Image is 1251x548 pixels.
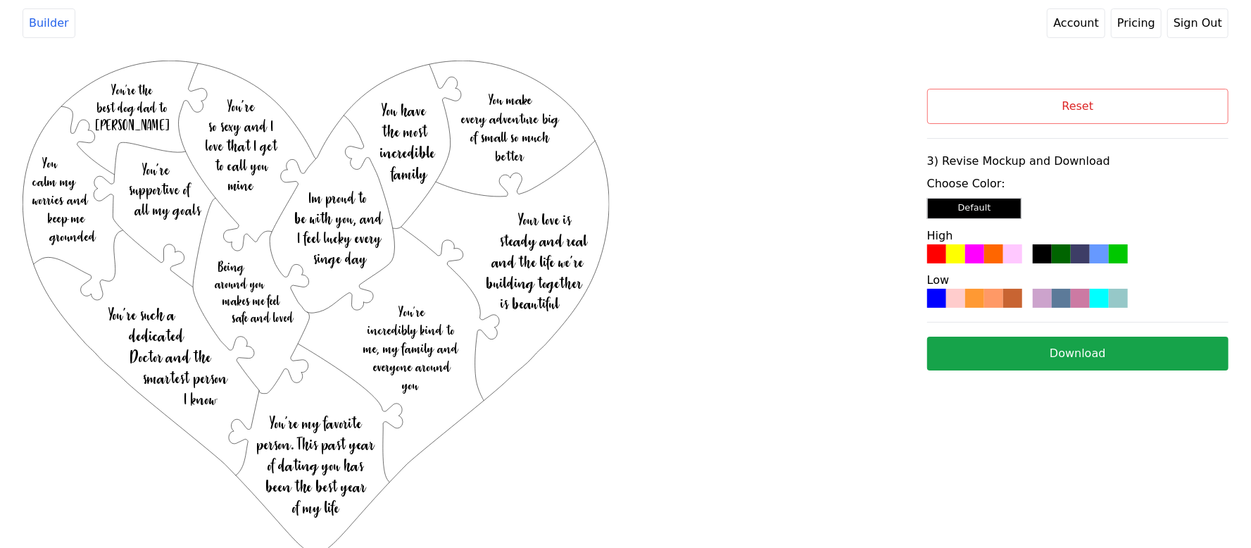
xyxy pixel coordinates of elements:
text: [PERSON_NAME] [95,116,170,134]
text: and the life we're [492,251,585,272]
text: keep me [48,208,86,228]
text: makes me feel [222,292,280,309]
text: all my goals [134,200,201,220]
button: Sign Out [1167,8,1228,38]
text: smartest person [144,367,229,389]
text: You're such a [108,304,177,325]
label: Choose Color: [927,175,1228,192]
text: is beautiful [501,294,561,314]
text: better [495,147,524,166]
text: dedicated [129,325,184,347]
text: be with you, and [294,208,383,228]
label: High [927,229,953,242]
text: to call you [215,156,269,175]
text: mine [228,175,254,195]
text: of dating you has [268,455,365,477]
text: building together [486,273,583,293]
label: Low [927,273,950,287]
text: You're my favorite [270,413,363,435]
text: around you [215,275,265,292]
text: You make [489,90,533,109]
text: I know [184,388,218,410]
text: best dog dad to [96,99,168,116]
text: you [403,376,420,395]
a: Builder [23,8,75,38]
text: person. This past year [256,434,375,456]
button: Reset [927,89,1228,124]
text: You have [382,99,427,121]
text: You're [227,96,256,116]
text: love that I get [206,136,278,156]
text: the most [382,120,428,142]
text: You're [142,160,170,180]
text: You're the [111,81,153,99]
text: incredible [381,142,436,163]
text: Doctor and the [130,346,212,368]
text: so sexy and I [208,116,274,136]
text: me, my family and [364,340,460,359]
text: You [42,154,58,173]
text: supportive of [129,180,191,200]
button: Download [927,337,1228,370]
text: everyone around [373,358,451,377]
text: of small so much [470,127,550,147]
text: incredibly kind to [367,321,455,340]
text: calm my [32,172,76,191]
text: Being [218,259,245,275]
text: singe day [314,249,368,268]
text: You're [398,303,426,322]
a: Pricing [1111,8,1162,38]
a: Account [1047,8,1105,38]
text: been the best year [265,476,367,498]
text: grounded [49,227,96,246]
text: every adventure big [462,109,560,128]
text: safe and loved [232,310,294,327]
text: of my life [292,497,340,519]
text: I feel lucky every [297,229,382,249]
text: Im proud to [308,188,367,208]
text: steady and real [500,230,589,251]
small: Default [958,202,991,213]
text: worries and [32,190,89,209]
text: Your love is [519,210,573,230]
label: 3) Revise Mockup and Download [927,153,1228,170]
text: family [390,163,428,185]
